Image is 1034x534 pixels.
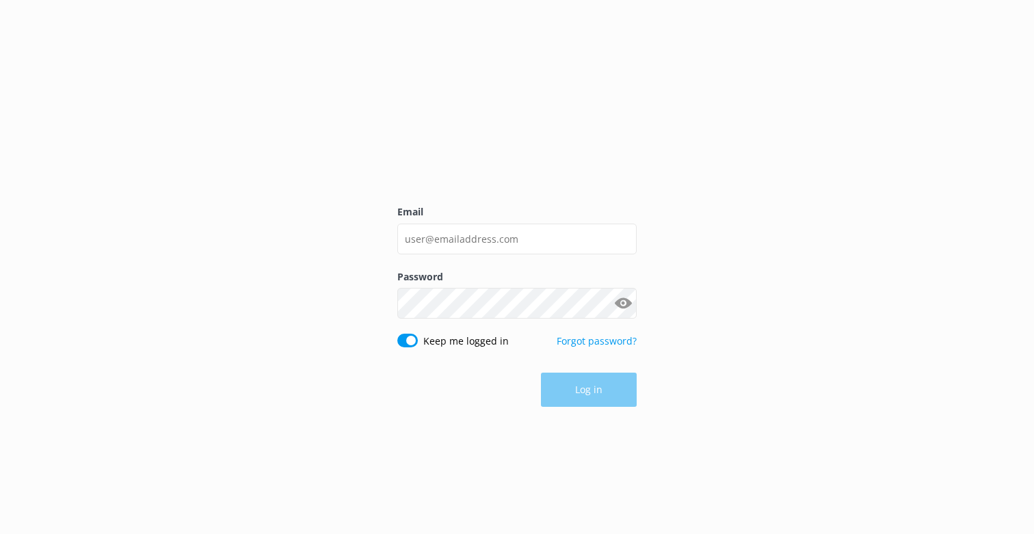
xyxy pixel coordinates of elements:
label: Password [397,269,637,284]
input: user@emailaddress.com [397,224,637,254]
label: Keep me logged in [423,334,509,349]
button: Show password [609,290,637,317]
label: Email [397,204,637,219]
a: Forgot password? [557,334,637,347]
